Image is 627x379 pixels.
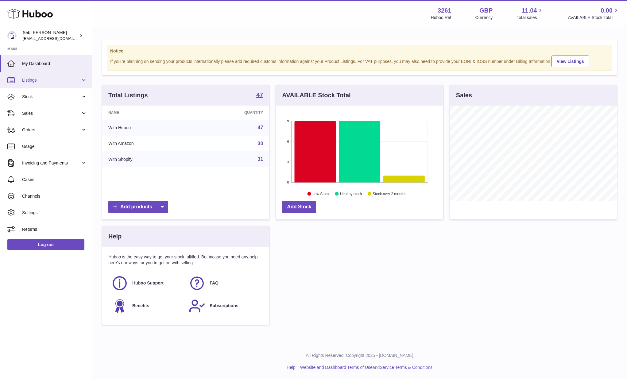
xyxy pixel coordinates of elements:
text: 0 [287,180,289,184]
a: 31 [258,157,263,162]
li: and [298,365,432,370]
a: Subscriptions [189,298,260,314]
a: Website and Dashboard Terms of Use [300,365,373,370]
th: Quantity [194,106,269,120]
span: FAQ [210,280,219,286]
a: Help [287,365,296,370]
td: With Huboo [102,120,194,136]
span: Settings [22,210,87,216]
text: Low Stock [312,192,330,196]
a: 47 [258,125,263,130]
span: Sales [22,110,81,116]
div: If you're planning on sending your products internationally please add required customs informati... [110,55,609,67]
td: With Amazon [102,136,194,152]
span: Subscriptions [210,303,238,309]
span: Orders [22,127,81,133]
a: Add Stock [282,201,316,213]
a: View Listings [552,56,589,67]
span: Stock [22,94,81,100]
a: Service Terms & Conditions [380,365,432,370]
a: FAQ [189,275,260,292]
text: 6 [287,140,289,143]
strong: GBP [479,6,493,15]
span: Invoicing and Payments [22,160,81,166]
span: AVAILABLE Stock Total [568,15,620,21]
a: 30 [258,141,263,146]
a: Add products [108,201,168,213]
span: Returns [22,226,87,232]
div: Currency [475,15,493,21]
span: Usage [22,144,87,149]
img: ecom@bravefoods.co.uk [7,31,17,40]
p: All Rights Reserved. Copyright 2025 - [DOMAIN_NAME] [97,353,622,358]
h3: Help [108,232,122,241]
text: 9 [287,119,289,123]
div: Seb [PERSON_NAME] [23,30,78,41]
span: Total sales [517,15,544,21]
strong: 47 [256,92,263,98]
a: 47 [256,92,263,99]
span: 0.00 [601,6,613,15]
h3: Total Listings [108,91,148,99]
text: Stock over 2 months [373,192,406,196]
span: 11.04 [521,6,537,15]
td: With Shopify [102,151,194,167]
span: Benefits [132,303,149,309]
span: Cases [22,177,87,183]
a: Log out [7,239,84,250]
span: My Dashboard [22,61,87,67]
h3: AVAILABLE Stock Total [282,91,350,99]
span: Listings [22,77,81,83]
a: Benefits [111,298,183,314]
a: 0.00 AVAILABLE Stock Total [568,6,620,21]
text: Healthy stock [340,192,362,196]
strong: Notice [110,48,609,54]
strong: 3261 [438,6,451,15]
span: Channels [22,193,87,199]
div: Huboo Ref [431,15,451,21]
a: 11.04 Total sales [517,6,544,21]
a: Huboo Support [111,275,183,292]
th: Name [102,106,194,120]
h3: Sales [456,91,472,99]
p: Huboo is the easy way to get your stock fulfilled. But incase you need any help here's our ways f... [108,254,263,266]
text: 3 [287,160,289,164]
span: [EMAIL_ADDRESS][DOMAIN_NAME] [23,36,90,41]
span: Huboo Support [132,280,164,286]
